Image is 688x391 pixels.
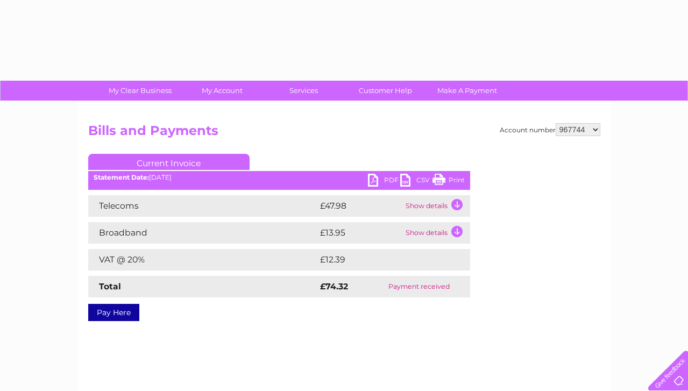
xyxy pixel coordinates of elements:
a: Pay Here [88,304,139,321]
a: Print [432,174,465,189]
td: Telecoms [88,195,317,217]
a: PDF [368,174,400,189]
a: Current Invoice [88,154,250,170]
div: [DATE] [88,174,470,181]
div: Account number [500,123,600,136]
a: CSV [400,174,432,189]
a: Services [259,81,348,101]
strong: £74.32 [320,281,348,292]
td: Payment received [368,276,470,297]
td: Show details [403,195,470,217]
a: Make A Payment [423,81,512,101]
b: Statement Date: [94,173,149,181]
td: Show details [403,222,470,244]
a: My Account [178,81,266,101]
a: Customer Help [341,81,430,101]
h2: Bills and Payments [88,123,600,144]
td: Broadband [88,222,317,244]
td: £13.95 [317,222,403,244]
td: £47.98 [317,195,403,217]
strong: Total [99,281,121,292]
a: My Clear Business [96,81,185,101]
td: VAT @ 20% [88,249,317,271]
td: £12.39 [317,249,448,271]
